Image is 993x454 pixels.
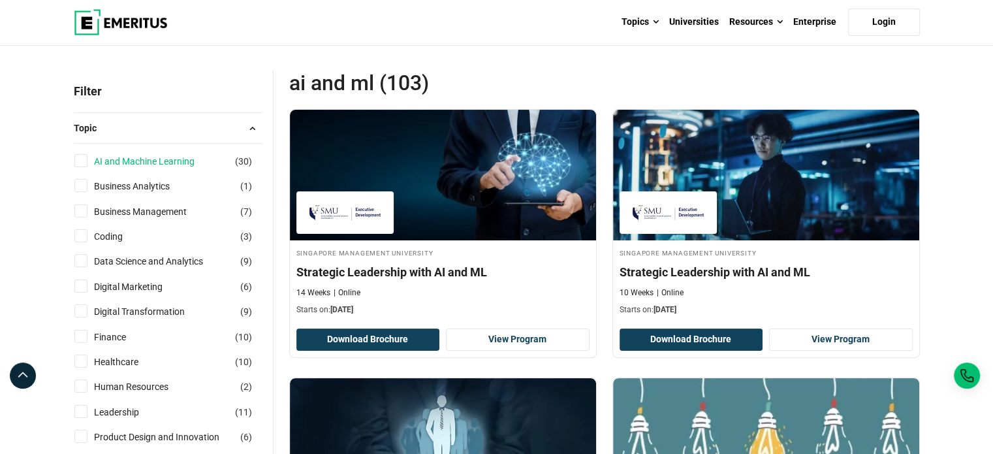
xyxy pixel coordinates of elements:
h4: Strategic Leadership with AI and ML [296,264,590,280]
h4: Singapore Management University [620,247,913,258]
span: ( ) [235,154,252,169]
span: ( ) [235,405,252,419]
a: Finance [94,330,152,344]
a: View Program [769,329,913,351]
span: ( ) [240,304,252,319]
span: 2 [244,381,249,392]
span: 9 [244,306,249,317]
span: ( ) [240,430,252,444]
span: 30 [238,156,249,167]
a: Human Resources [94,380,195,394]
span: ( ) [240,229,252,244]
p: 10 Weeks [620,287,654,299]
a: Login [848,8,920,36]
span: 10 [238,357,249,367]
span: 6 [244,282,249,292]
a: AI and Machine Learning [94,154,221,169]
p: Filter [74,70,262,112]
span: 1 [244,181,249,191]
button: Download Brochure [620,329,763,351]
span: Topic [74,121,107,135]
h4: Singapore Management University [296,247,590,258]
span: ( ) [235,330,252,344]
a: Healthcare [94,355,165,369]
p: Online [334,287,360,299]
span: 7 [244,206,249,217]
a: Business Management [94,204,213,219]
a: Business Analytics [94,179,196,193]
a: Data Science and Analytics [94,254,229,268]
p: Starts on: [296,304,590,316]
p: Online [657,287,684,299]
span: ( ) [240,204,252,219]
p: 14 Weeks [296,287,330,299]
button: Topic [74,118,262,138]
span: [DATE] [330,305,353,314]
span: ( ) [240,280,252,294]
a: View Program [446,329,590,351]
img: Singapore Management University [303,198,388,227]
a: Coding [94,229,149,244]
span: 11 [238,407,249,417]
img: Strategic Leadership with AI and ML | Online AI and Machine Learning Course [613,110,919,240]
span: 3 [244,231,249,242]
a: Digital Transformation [94,304,211,319]
a: Leadership Course by Singapore Management University - September 30, 2025 Singapore Management Un... [290,110,596,323]
span: 6 [244,432,249,442]
a: Digital Marketing [94,280,189,294]
a: Leadership [94,405,165,419]
span: [DATE] [654,305,676,314]
a: AI and Machine Learning Course by Singapore Management University - November 24, 2025 Singapore M... [613,110,919,323]
h4: Strategic Leadership with AI and ML [620,264,913,280]
span: 9 [244,256,249,267]
span: ( ) [240,254,252,268]
span: ( ) [235,355,252,369]
img: Strategic Leadership with AI and ML | Online Leadership Course [290,110,596,240]
button: Download Brochure [296,329,440,351]
p: Starts on: [620,304,913,316]
a: Product Design and Innovation [94,430,245,444]
span: 10 [238,332,249,342]
span: ( ) [240,380,252,394]
img: Singapore Management University [626,198,711,227]
span: ai and ml (103) [289,70,605,96]
span: ( ) [240,179,252,193]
